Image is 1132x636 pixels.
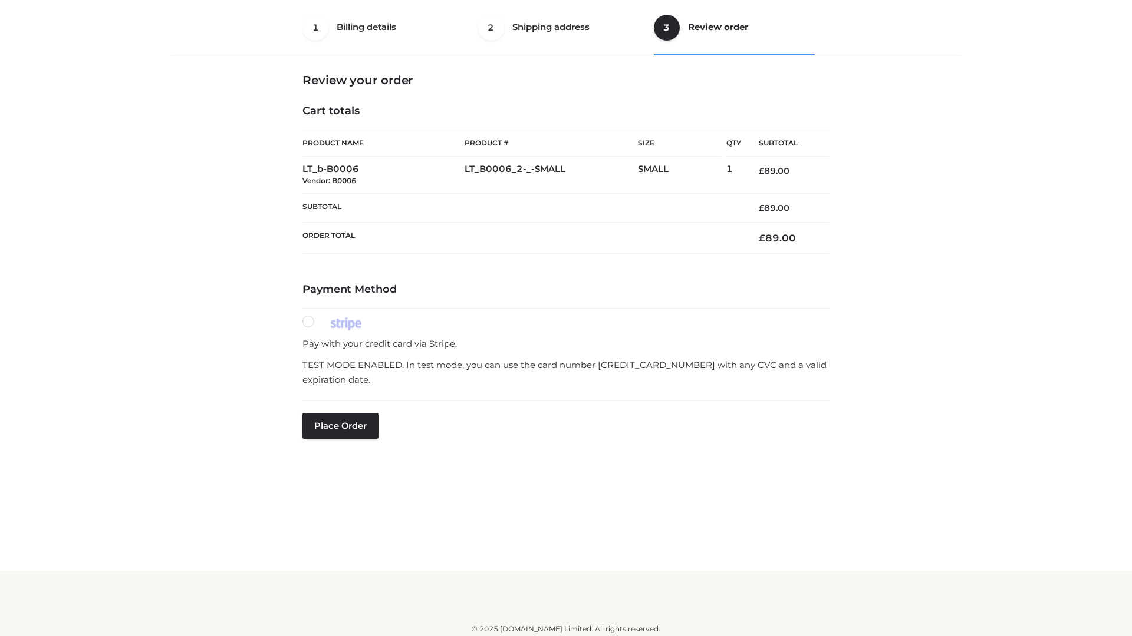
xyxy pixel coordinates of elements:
[759,232,796,244] bdi: 89.00
[302,157,465,194] td: LT_b-B0006
[638,157,726,194] td: SMALL
[302,193,741,222] th: Subtotal
[302,336,830,352] p: Pay with your credit card via Stripe.
[302,176,356,185] small: Vendor: B0006
[638,130,720,157] th: Size
[759,203,764,213] span: £
[726,130,741,157] th: Qty
[302,105,830,118] h4: Cart totals
[465,130,638,157] th: Product #
[302,413,379,439] button: Place order
[741,130,830,157] th: Subtotal
[465,157,638,194] td: LT_B0006_2-_-SMALL
[726,157,741,194] td: 1
[302,357,830,387] p: TEST MODE ENABLED. In test mode, you can use the card number [CREDIT_CARD_NUMBER] with any CVC an...
[759,232,765,244] span: £
[302,73,830,87] h3: Review your order
[759,165,789,176] bdi: 89.00
[759,165,764,176] span: £
[759,203,789,213] bdi: 89.00
[302,130,465,157] th: Product Name
[302,223,741,254] th: Order Total
[175,623,957,635] div: © 2025 [DOMAIN_NAME] Limited. All rights reserved.
[302,283,830,296] h4: Payment Method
